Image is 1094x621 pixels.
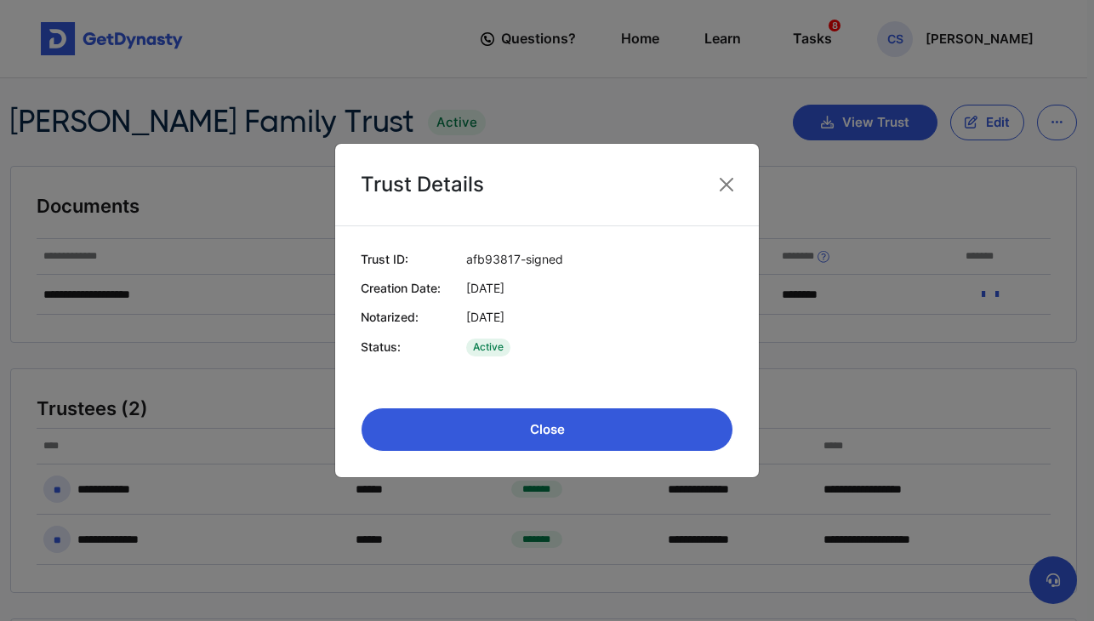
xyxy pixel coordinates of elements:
div: Status: [361,339,441,356]
span: Active [466,339,510,356]
div: Notarized: [361,310,441,326]
div: afb93817-signed [466,252,733,268]
div: Creation Date: [361,281,441,297]
button: Close [361,407,733,452]
button: Close [713,171,740,198]
div: Trust Details [361,169,484,200]
div: [DATE] [466,281,733,297]
div: [DATE] [466,310,733,326]
div: Trust ID: [361,252,441,268]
